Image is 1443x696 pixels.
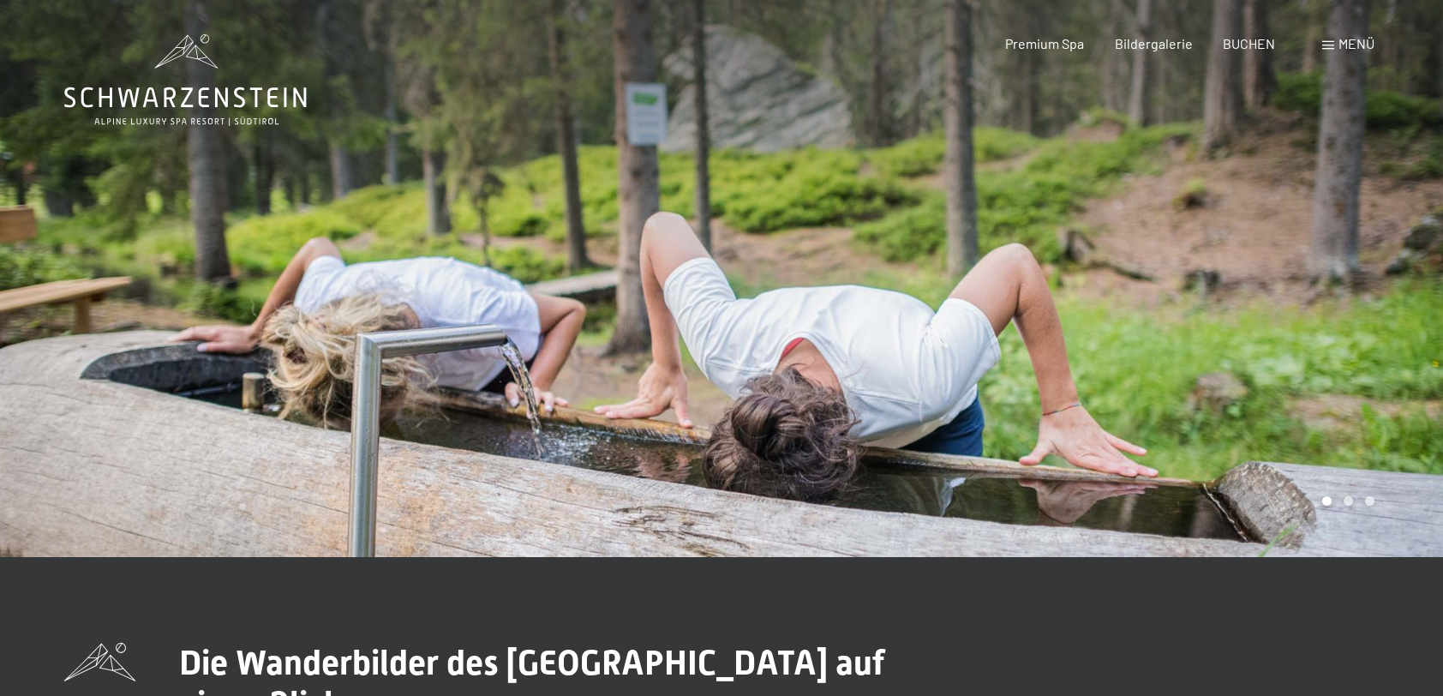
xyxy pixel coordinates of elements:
[1005,35,1084,51] a: Premium Spa
[1338,35,1374,51] span: Menü
[1322,496,1332,506] div: Carousel Page 1 (Current Slide)
[1365,496,1374,506] div: Carousel Page 3
[1316,496,1374,506] div: Carousel Pagination
[1344,496,1353,506] div: Carousel Page 2
[1115,35,1193,51] a: Bildergalerie
[1223,35,1275,51] a: BUCHEN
